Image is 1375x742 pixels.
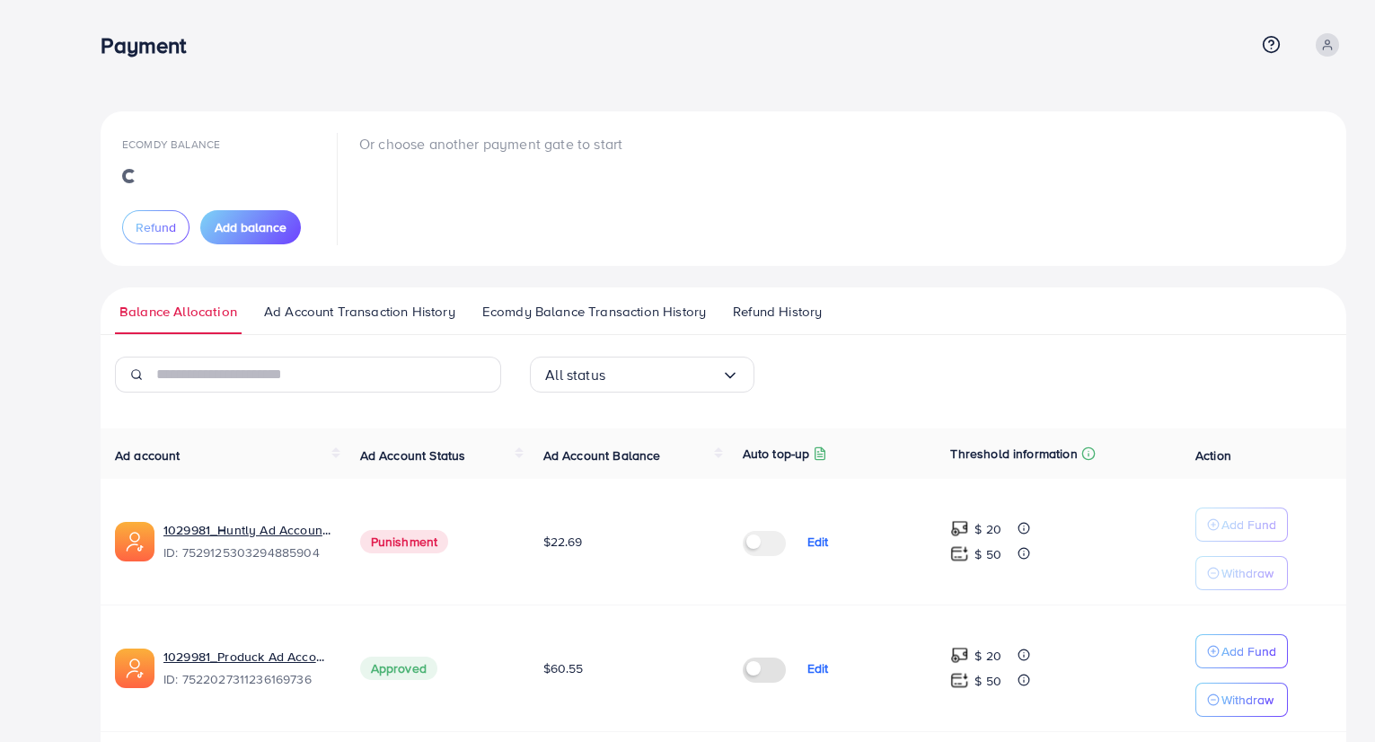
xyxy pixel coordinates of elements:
img: top-up amount [950,519,969,538]
p: Edit [807,531,829,552]
p: $ 20 [974,518,1001,540]
a: 1029981_Produck Ad Account 1_1751358564235 [163,648,331,666]
p: Auto top-up [743,443,810,464]
button: Withdraw [1195,683,1288,717]
p: Threshold information [950,443,1077,464]
p: Add Fund [1221,514,1276,535]
img: top-up amount [950,544,969,563]
h3: Payment [101,32,200,58]
span: Ecomdy Balance [122,137,220,152]
button: Add balance [200,210,301,244]
span: Ecomdy Balance Transaction History [482,302,706,322]
button: Add Fund [1195,508,1288,542]
span: Ad Account Status [360,446,466,464]
p: $ 20 [974,645,1001,667]
span: Ad account [115,446,181,464]
span: $60.55 [543,659,584,677]
span: Ad Account Balance [543,446,661,464]
img: top-up amount [950,671,969,690]
p: $ 50 [974,543,1001,565]
div: Search for option [530,357,754,393]
p: Edit [807,658,829,679]
p: Withdraw [1221,562,1274,584]
a: 1029981_Huntly Ad Account_1753011104538 [163,521,331,539]
div: <span class='underline'>1029981_Produck Ad Account 1_1751358564235</span></br>7522027311236169736 [163,648,331,689]
p: Add Fund [1221,640,1276,662]
span: All status [545,361,605,389]
p: Withdraw [1221,689,1274,711]
button: Refund [122,210,190,244]
button: Add Fund [1195,634,1288,668]
span: Action [1195,446,1231,464]
button: Withdraw [1195,556,1288,590]
span: Punishment [360,530,449,553]
span: Approved [360,657,437,680]
span: Balance Allocation [119,302,237,322]
span: Add balance [215,218,286,236]
div: <span class='underline'>1029981_Huntly Ad Account_1753011104538</span></br>7529125303294885904 [163,521,331,562]
p: Or choose another payment gate to start [359,133,622,155]
img: ic-ads-acc.e4c84228.svg [115,522,154,561]
span: Refund History [733,302,822,322]
img: top-up amount [950,646,969,665]
span: ID: 7529125303294885904 [163,543,331,561]
p: $ 50 [974,670,1001,692]
span: ID: 7522027311236169736 [163,670,331,688]
span: Refund [136,218,176,236]
input: Search for option [605,361,721,389]
img: ic-ads-acc.e4c84228.svg [115,649,154,688]
span: Ad Account Transaction History [264,302,455,322]
span: $22.69 [543,533,583,551]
